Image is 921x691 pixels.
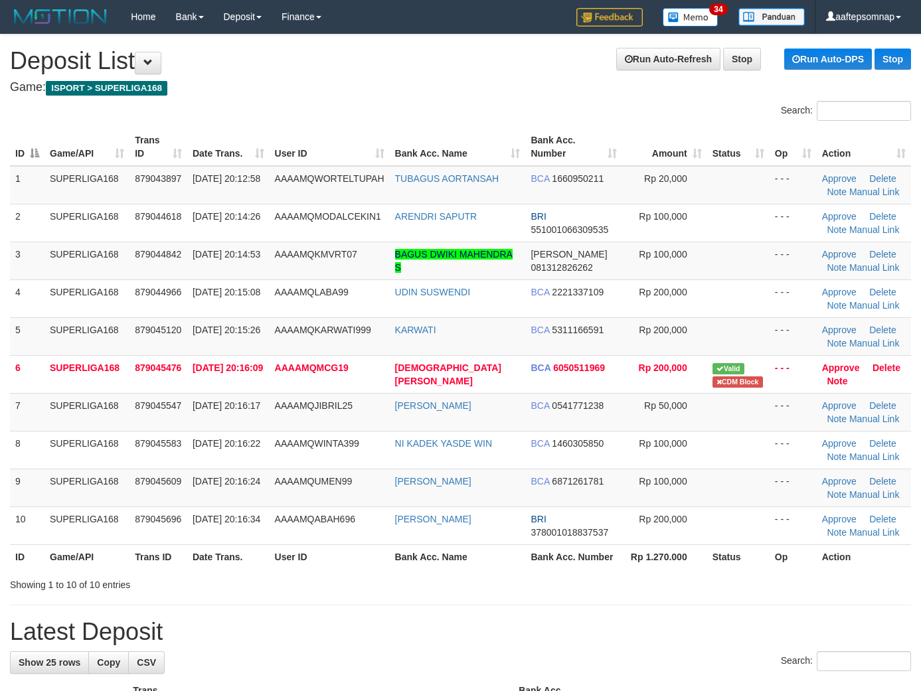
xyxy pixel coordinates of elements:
[827,338,847,348] a: Note
[822,287,857,297] a: Approve
[44,166,129,204] td: SUPERLIGA168
[849,300,900,311] a: Manual Link
[869,400,896,411] a: Delete
[849,527,900,538] a: Manual Link
[531,438,549,449] span: BCA
[135,173,181,184] span: 879043897
[88,651,129,674] a: Copy
[622,128,707,166] th: Amount: activate to sort column ascending
[869,325,896,335] a: Delete
[849,414,900,424] a: Manual Link
[10,355,44,393] td: 6
[639,438,687,449] span: Rp 100,000
[10,651,89,674] a: Show 25 rows
[849,224,900,235] a: Manual Link
[770,242,817,279] td: - - -
[770,204,817,242] td: - - -
[552,287,604,297] span: Copy 2221337109 to clipboard
[44,128,129,166] th: Game/API: activate to sort column ascending
[275,514,355,524] span: AAAAMQABAH696
[817,101,911,121] input: Search:
[770,393,817,431] td: - - -
[822,400,857,411] a: Approve
[275,476,353,487] span: AAAAMQUMEN99
[10,7,111,27] img: MOTION_logo.png
[525,544,622,569] th: Bank Acc. Number
[270,128,390,166] th: User ID: activate to sort column ascending
[97,657,120,668] span: Copy
[822,173,857,184] a: Approve
[44,506,129,544] td: SUPERLIGA168
[193,438,260,449] span: [DATE] 20:16:22
[44,544,129,569] th: Game/API
[135,400,181,411] span: 879045547
[770,166,817,204] td: - - -
[395,476,471,487] a: [PERSON_NAME]
[531,211,546,222] span: BRI
[723,48,761,70] a: Stop
[275,287,349,297] span: AAAAMQLABA99
[869,438,896,449] a: Delete
[44,431,129,469] td: SUPERLIGA168
[849,451,900,462] a: Manual Link
[275,249,357,260] span: AAAAMQKMVRT07
[784,48,872,70] a: Run Auto-DPS
[275,362,349,373] span: AAAAMQMCG19
[639,211,687,222] span: Rp 100,000
[822,514,857,524] a: Approve
[193,325,260,335] span: [DATE] 20:15:26
[10,317,44,355] td: 5
[10,573,374,591] div: Showing 1 to 10 of 10 entries
[531,362,550,373] span: BCA
[553,362,605,373] span: Copy 6050511969 to clipboard
[827,300,847,311] a: Note
[781,651,911,671] label: Search:
[10,393,44,431] td: 7
[781,101,911,121] label: Search:
[639,514,687,524] span: Rp 200,000
[822,438,857,449] a: Approve
[135,438,181,449] span: 879045583
[639,249,687,260] span: Rp 100,000
[817,544,911,569] th: Action
[44,355,129,393] td: SUPERLIGA168
[770,431,817,469] td: - - -
[712,376,763,388] span: Transfer CDM blocked
[275,400,353,411] span: AAAAMQJIBRIL25
[135,514,181,524] span: 879045696
[770,279,817,317] td: - - -
[10,431,44,469] td: 8
[531,527,608,538] span: Copy 378001018837537 to clipboard
[395,325,436,335] a: KARWATI
[270,544,390,569] th: User ID
[128,651,165,674] a: CSV
[531,249,607,260] span: [PERSON_NAME]
[552,438,604,449] span: Copy 1460305850 to clipboard
[135,249,181,260] span: 879044842
[827,489,847,500] a: Note
[639,325,687,335] span: Rp 200,000
[193,400,260,411] span: [DATE] 20:16:17
[395,514,471,524] a: [PERSON_NAME]
[552,476,604,487] span: Copy 6871261781 to clipboard
[44,204,129,242] td: SUPERLIGA168
[10,128,44,166] th: ID: activate to sort column descending
[827,187,847,197] a: Note
[531,224,608,235] span: Copy 551001066309535 to clipboard
[10,506,44,544] td: 10
[129,544,187,569] th: Trans ID
[395,438,493,449] a: NI KADEK YASDE WIN
[10,81,911,94] h4: Game:
[10,166,44,204] td: 1
[622,544,707,569] th: Rp 1.270.000
[869,249,896,260] a: Delete
[135,325,181,335] span: 879045120
[10,279,44,317] td: 4
[822,362,860,373] a: Approve
[531,400,549,411] span: BCA
[849,338,900,348] a: Manual Link
[827,224,847,235] a: Note
[822,211,857,222] a: Approve
[822,476,857,487] a: Approve
[531,173,549,184] span: BCA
